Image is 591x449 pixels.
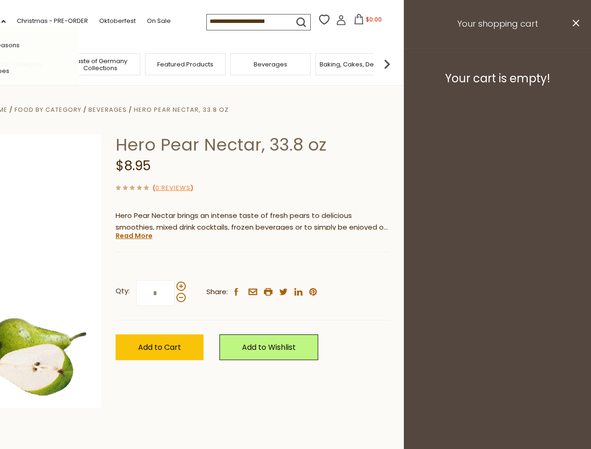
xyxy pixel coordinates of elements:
[63,58,138,72] a: Taste of Germany Collections
[116,231,153,240] a: Read More
[116,210,389,233] p: Hero Pear Nectar brings an intense taste of fresh pears to delicious smoothies, mixed drink cockt...
[17,16,88,26] a: Christmas - PRE-ORDER
[134,105,229,114] a: Hero Pear Nectar, 33.8 oz
[219,334,318,360] a: Add to Wishlist
[153,183,193,192] span: ( )
[320,61,392,68] a: Baking, Cakes, Desserts
[206,286,228,298] span: Share:
[147,16,171,26] a: On Sale
[88,105,127,114] a: Beverages
[366,15,382,23] span: $0.00
[99,16,136,26] a: Oktoberfest
[138,342,181,353] span: Add to Cart
[136,280,175,306] input: Qty:
[116,157,151,175] span: $8.95
[116,285,130,297] strong: Qty:
[378,55,396,73] img: next arrow
[254,61,287,68] a: Beverages
[348,14,388,28] button: $0.00
[15,105,81,114] a: Food By Category
[116,334,204,360] button: Add to Cart
[416,72,579,86] h3: Your cart is empty!
[155,183,190,193] a: 0 Reviews
[116,134,389,155] h1: Hero Pear Nectar, 33.8 oz
[157,61,213,68] a: Featured Products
